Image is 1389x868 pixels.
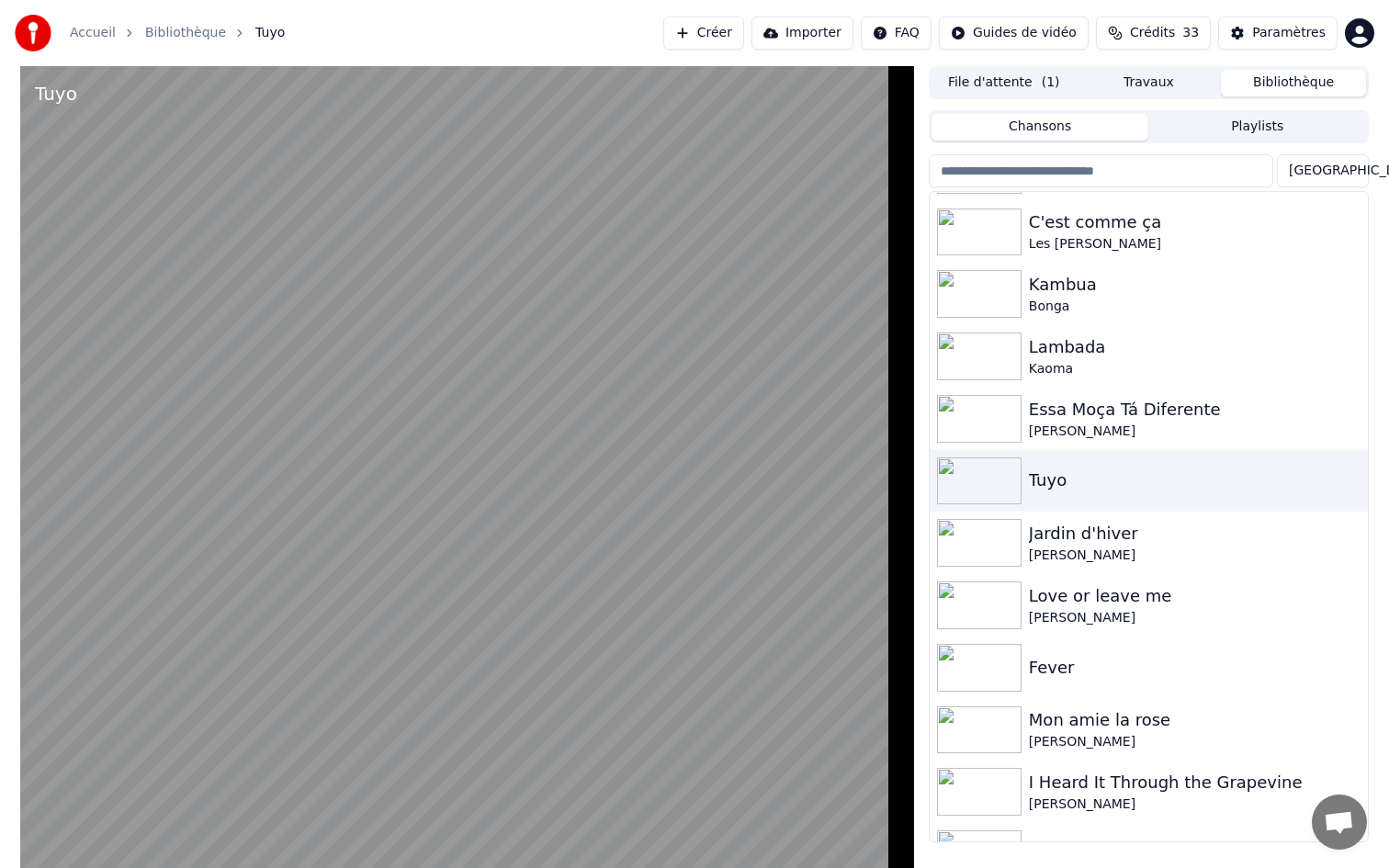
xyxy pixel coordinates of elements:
[1029,707,1361,733] div: Mon amie la rose
[1312,795,1367,850] div: Ouvrir le chat
[1029,272,1361,298] div: Kambua
[932,70,1077,96] button: File d'attente
[1096,17,1211,50] button: Crédits33
[255,24,285,42] span: Tuyo
[70,24,116,42] a: Accueil
[663,17,744,50] button: Créer
[1182,24,1199,42] span: 33
[861,17,932,50] button: FAQ
[1029,609,1361,627] div: [PERSON_NAME]
[1148,114,1366,141] button: Playlists
[1221,70,1366,96] button: Bibliothèque
[751,17,853,50] button: Importer
[1130,24,1175,42] span: Crédits
[1029,209,1361,235] div: C'est comme ça
[70,24,285,42] nav: breadcrumb
[1029,235,1361,254] div: Les [PERSON_NAME]
[1029,655,1361,681] div: Fever
[1029,521,1361,547] div: Jardin d'hiver
[939,17,1089,50] button: Guides de vidéo
[1029,360,1361,378] div: Kaoma
[1077,70,1222,96] button: Travaux
[1029,583,1361,609] div: Love or leave me
[15,15,51,51] img: youka
[1042,73,1060,92] span: ( 1 )
[1029,733,1361,751] div: [PERSON_NAME]
[932,114,1149,141] button: Chansons
[1029,397,1361,423] div: Essa Moça Tá Diferente
[1252,24,1326,42] div: Paramètres
[1029,334,1361,360] div: Lambada
[1029,423,1361,441] div: [PERSON_NAME]
[1029,547,1361,565] div: [PERSON_NAME]
[1029,298,1361,316] div: Bonga
[1029,468,1361,493] div: Tuyo
[1029,770,1361,795] div: I Heard It Through the Grapevine
[1218,17,1338,50] button: Paramètres
[1029,795,1361,814] div: [PERSON_NAME]
[35,81,77,107] div: Tuyo
[145,24,226,42] a: Bibliothèque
